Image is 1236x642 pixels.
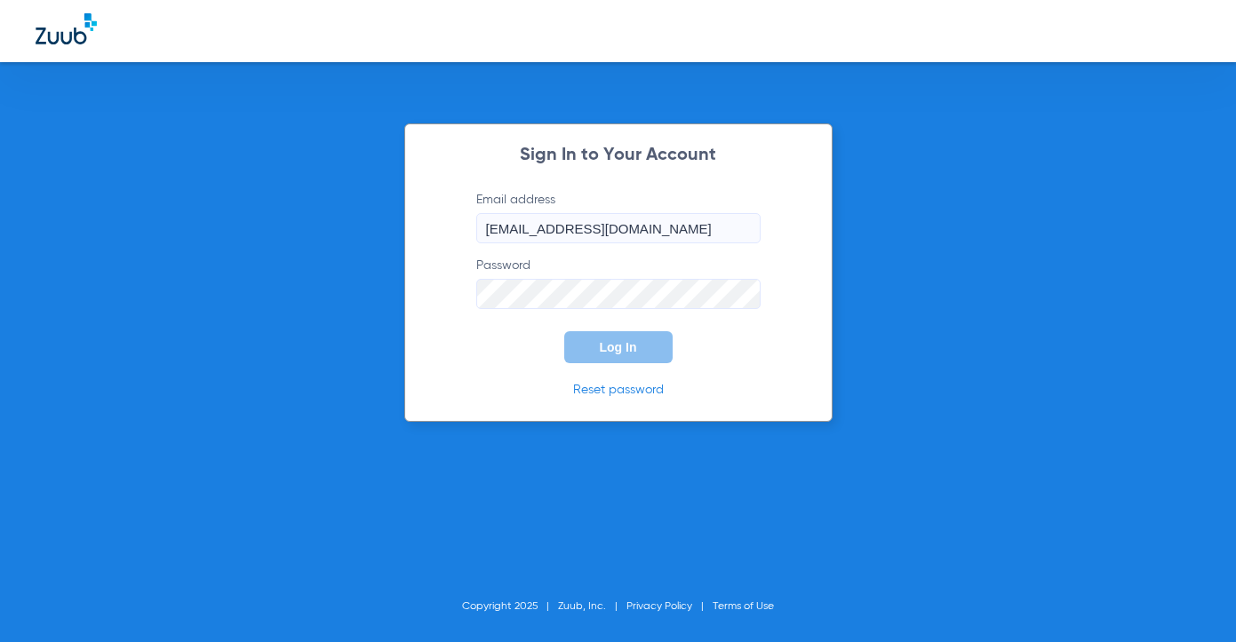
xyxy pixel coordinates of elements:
[626,601,692,612] a: Privacy Policy
[476,257,761,309] label: Password
[462,598,558,615] li: Copyright 2025
[600,340,637,354] span: Log In
[36,13,97,44] img: Zuub Logo
[476,191,761,243] label: Email address
[476,279,761,309] input: Password
[573,384,664,396] a: Reset password
[450,147,787,164] h2: Sign In to Your Account
[564,331,673,363] button: Log In
[476,213,761,243] input: Email address
[558,598,626,615] li: Zuub, Inc.
[713,601,774,612] a: Terms of Use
